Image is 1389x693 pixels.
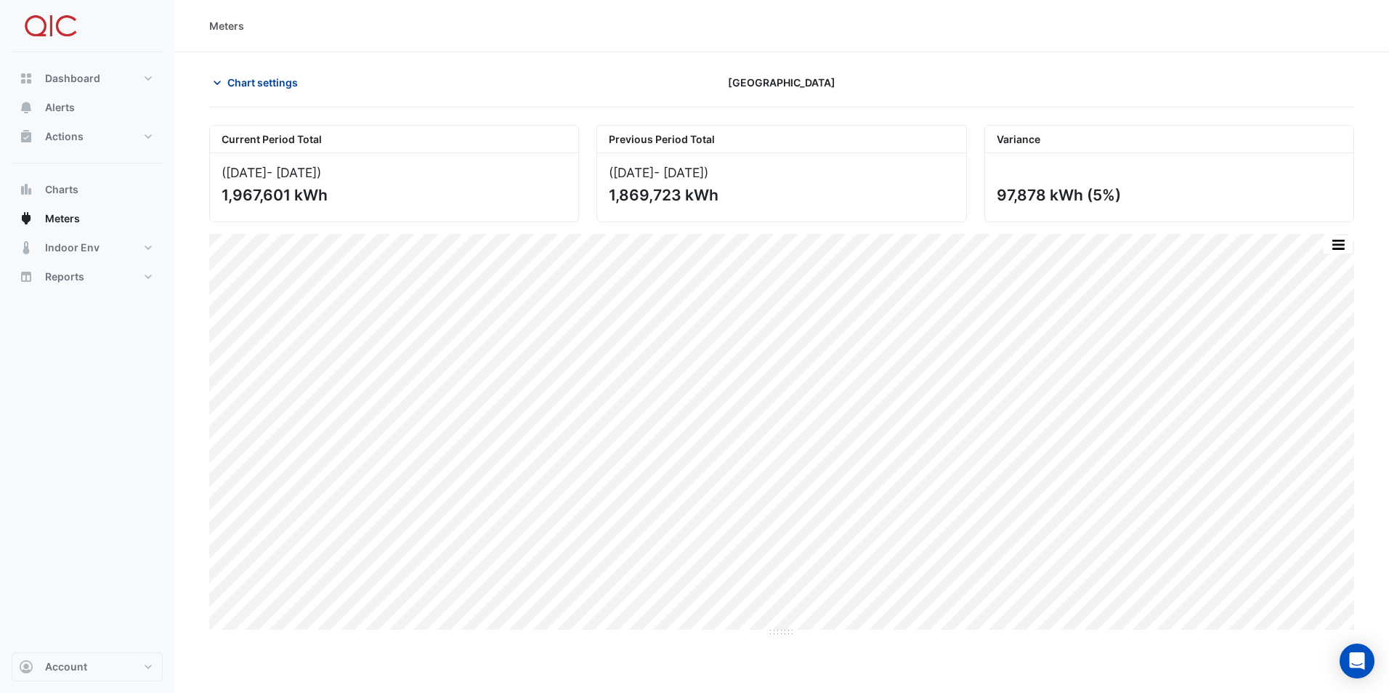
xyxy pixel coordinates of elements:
button: More Options [1324,235,1353,254]
span: Charts [45,182,78,197]
app-icon: Actions [19,129,33,144]
span: - [DATE] [267,165,317,180]
button: Indoor Env [12,233,163,262]
button: Dashboard [12,64,163,93]
button: Account [12,652,163,681]
div: Previous Period Total [597,126,965,153]
app-icon: Charts [19,182,33,197]
app-icon: Meters [19,211,33,226]
button: Meters [12,204,163,233]
div: 1,869,723 kWh [609,186,951,204]
span: - [DATE] [654,165,704,180]
button: Charts [12,175,163,204]
div: ([DATE] ) [222,165,567,180]
button: Alerts [12,93,163,122]
span: Account [45,660,87,674]
div: 1,967,601 kWh [222,186,564,204]
button: Reports [12,262,163,291]
span: Meters [45,211,80,226]
span: [GEOGRAPHIC_DATA] [728,75,835,90]
div: Variance [985,126,1353,153]
img: Company Logo [17,12,83,41]
span: Reports [45,269,84,284]
app-icon: Dashboard [19,71,33,86]
span: Chart settings [227,75,298,90]
app-icon: Indoor Env [19,240,33,255]
span: Alerts [45,100,75,115]
button: Actions [12,122,163,151]
button: Chart settings [209,70,307,95]
div: Current Period Total [210,126,578,153]
div: Open Intercom Messenger [1340,644,1374,678]
app-icon: Alerts [19,100,33,115]
span: Indoor Env [45,240,100,255]
span: Actions [45,129,84,144]
div: 97,878 kWh (5%) [997,186,1339,204]
div: ([DATE] ) [609,165,954,180]
span: Dashboard [45,71,100,86]
app-icon: Reports [19,269,33,284]
div: Meters [209,18,244,33]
